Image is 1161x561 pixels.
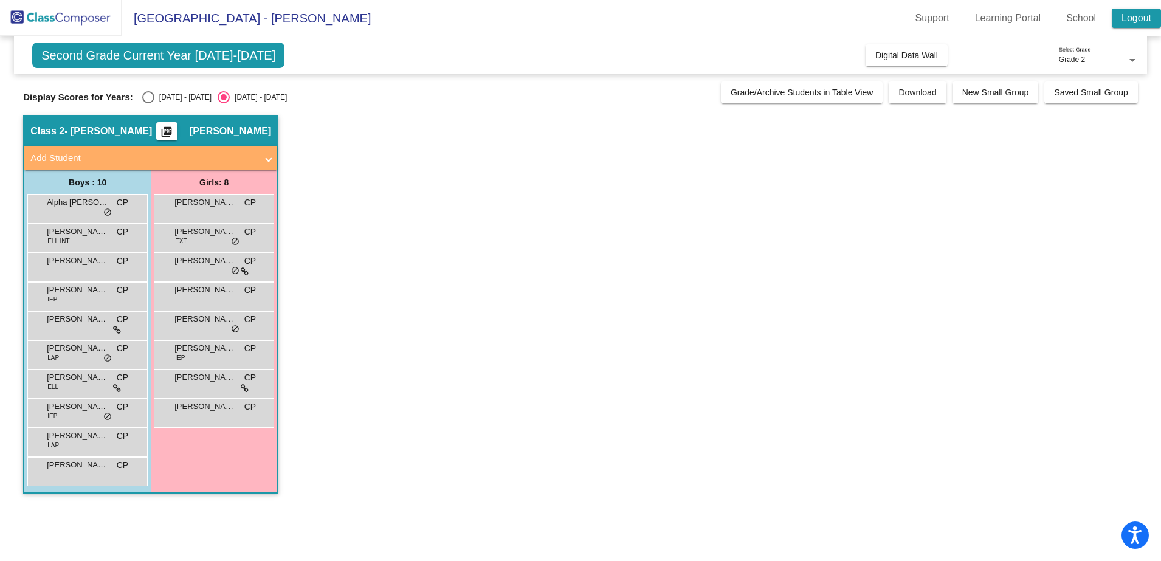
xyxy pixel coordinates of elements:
span: do_not_disturb_alt [103,412,112,422]
span: Grade/Archive Students in Table View [731,88,873,97]
span: CP [244,313,256,326]
mat-radio-group: Select an option [142,91,287,103]
span: ELL INT [47,236,69,246]
span: [PERSON_NAME] [47,430,108,442]
span: ELL [47,382,58,391]
span: CP [244,255,256,267]
span: [PERSON_NAME] [190,125,271,137]
span: [PERSON_NAME] [PERSON_NAME] [174,313,235,325]
span: Alpha [PERSON_NAME] [47,196,108,208]
span: [PERSON_NAME] [174,196,235,208]
mat-panel-title: Add Student [30,151,257,165]
span: [PERSON_NAME] [174,255,235,267]
span: CP [117,430,128,442]
a: Logout [1112,9,1161,28]
span: Display Scores for Years: [23,92,133,103]
a: School [1056,9,1106,28]
span: [PERSON_NAME] [47,225,108,238]
button: Saved Small Group [1044,81,1137,103]
span: [PERSON_NAME] [47,284,108,296]
span: CP [117,313,128,326]
span: [PERSON_NAME] [PERSON_NAME] [174,342,235,354]
span: [GEOGRAPHIC_DATA] - [PERSON_NAME] [122,9,371,28]
span: CP [117,459,128,472]
span: IEP [175,353,185,362]
span: CP [117,196,128,209]
span: Digital Data Wall [875,50,938,60]
span: Saved Small Group [1054,88,1128,97]
span: IEP [47,295,57,304]
span: [PERSON_NAME] [47,313,108,325]
a: Learning Portal [965,9,1051,28]
span: - [PERSON_NAME] [64,125,152,137]
mat-icon: picture_as_pdf [159,126,174,143]
span: Download [898,88,936,97]
span: [PERSON_NAME] [47,371,108,384]
span: [PERSON_NAME] [47,401,108,413]
div: Girls: 8 [151,170,277,194]
span: IEP [47,411,57,421]
button: New Small Group [953,81,1039,103]
span: [PERSON_NAME] [174,401,235,413]
div: Boys : 10 [24,170,151,194]
span: do_not_disturb_alt [231,266,239,276]
span: [PERSON_NAME] [174,225,235,238]
span: CP [244,371,256,384]
span: CP [117,371,128,384]
span: CP [117,225,128,238]
span: [PERSON_NAME] [47,459,108,471]
span: [PERSON_NAME] [174,284,235,296]
mat-expansion-panel-header: Add Student [24,146,277,170]
span: CP [244,225,256,238]
span: Second Grade Current Year [DATE]-[DATE] [32,43,284,68]
button: Digital Data Wall [866,44,948,66]
span: CP [244,196,256,209]
span: CP [117,342,128,355]
span: CP [244,401,256,413]
span: CP [117,401,128,413]
span: [PERSON_NAME] [174,371,235,384]
span: CP [244,284,256,297]
span: [PERSON_NAME] [47,255,108,267]
span: Grade 2 [1059,55,1085,64]
button: Download [889,81,946,103]
span: do_not_disturb_alt [103,354,112,363]
span: do_not_disturb_alt [231,237,239,247]
span: LAP [47,441,59,450]
span: New Small Group [962,88,1029,97]
span: CP [244,342,256,355]
button: Grade/Archive Students in Table View [721,81,883,103]
div: [DATE] - [DATE] [154,92,212,103]
span: do_not_disturb_alt [231,325,239,334]
span: CP [117,255,128,267]
span: EXT [175,236,187,246]
span: [PERSON_NAME] [47,342,108,354]
div: [DATE] - [DATE] [230,92,287,103]
span: CP [117,284,128,297]
span: Class 2 [30,125,64,137]
span: do_not_disturb_alt [103,208,112,218]
button: Print Students Details [156,122,177,140]
a: Support [906,9,959,28]
span: LAP [47,353,59,362]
